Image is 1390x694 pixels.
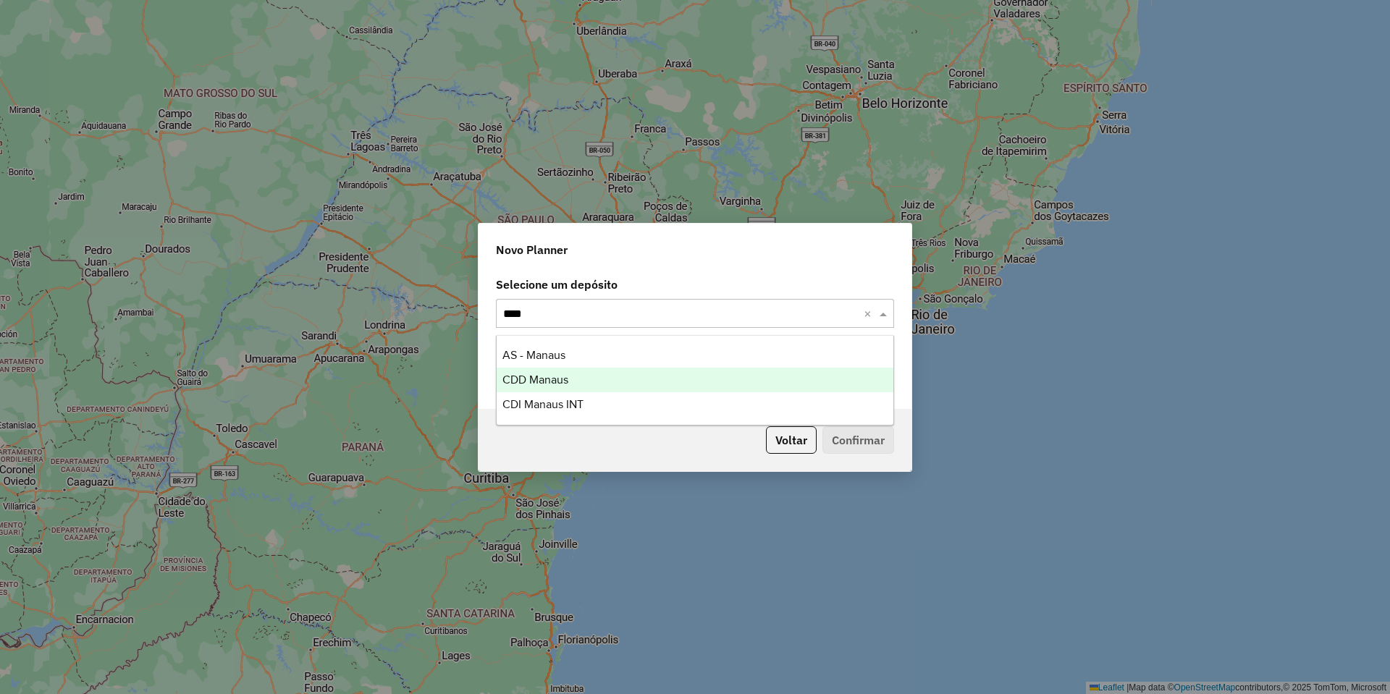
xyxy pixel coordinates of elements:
span: Novo Planner [496,241,568,258]
span: Clear all [864,305,876,322]
button: Voltar [766,426,817,454]
span: AS - Manaus [502,349,565,361]
ng-dropdown-panel: Options list [496,335,894,426]
span: CDD Manaus [502,373,568,386]
span: CDI Manaus INT [502,398,584,410]
label: Selecione um depósito [496,276,894,293]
